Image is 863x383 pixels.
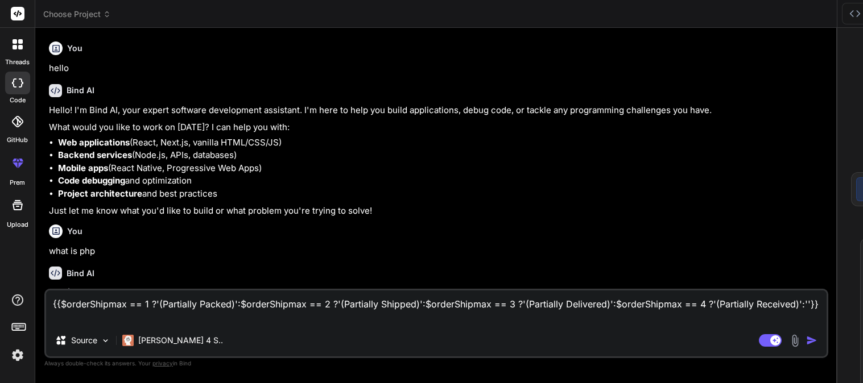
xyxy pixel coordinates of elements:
[46,290,827,324] textarea: {{$orderShipmax == 1 ?'(Partially Packed)':$orderShipmax == 2 ?'(Partially Shipped)':$orderShipma...
[152,360,173,367] span: privacy
[58,149,132,160] strong: Backend services
[58,188,826,201] li: and best practices
[138,335,223,346] p: [PERSON_NAME] 4 S..
[5,57,30,67] label: threads
[58,149,826,162] li: (Node.js, APIs, databases)
[58,188,142,199] strong: Project architecture
[58,137,130,148] strong: Web applications
[49,62,826,75] p: hello
[241,287,368,298] strong: server-side scripting language
[8,345,27,365] img: settings
[67,268,94,279] h6: Bind AI
[122,335,134,346] img: Claude 4 Sonnet
[49,121,826,134] p: What would you like to work on [DATE]? I can help you with:
[58,136,826,149] li: (React, Next.js, vanilla HTML/CSS/JS)
[10,95,26,105] label: code
[806,335,817,346] img: icon
[67,226,82,237] h6: You
[49,287,67,298] strong: PHP
[49,245,826,258] p: what is php
[44,358,828,369] p: Always double-check its answers. Your in Bind
[67,43,82,54] h6: You
[49,205,826,218] p: Just let me know what you'd like to build or what problem you're trying to solve!
[67,85,94,96] h6: Bind AI
[7,220,28,230] label: Upload
[101,336,110,345] img: Pick Models
[58,174,826,188] li: and optimization
[788,334,802,347] img: attachment
[7,135,28,145] label: GitHub
[58,163,108,173] strong: Mobile apps
[43,9,111,20] span: Choose Project
[58,162,826,175] li: (React Native, Progressive Web Apps)
[10,178,25,188] label: prem
[71,335,97,346] p: Source
[49,104,826,117] p: Hello! I'm Bind AI, your expert software development assistant. I'm here to help you build applic...
[49,286,826,299] p: (PHP: Hypertext Preprocessor) is a popular designed primarily for web development. Here's a quick...
[58,175,125,186] strong: Code debugging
